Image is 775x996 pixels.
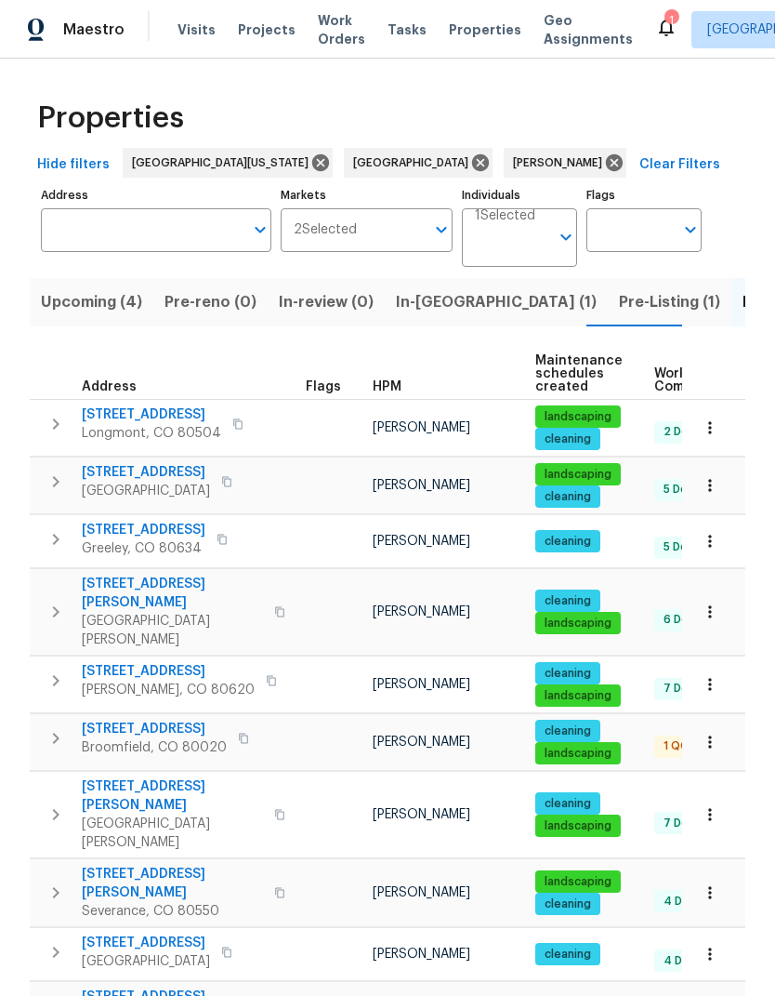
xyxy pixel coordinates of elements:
[537,688,619,704] span: landscaping
[656,738,696,754] span: 1 QC
[82,662,255,681] span: [STREET_ADDRESS]
[177,20,216,39] span: Visits
[238,20,296,39] span: Projects
[553,224,579,250] button: Open
[82,934,210,952] span: [STREET_ADDRESS]
[387,23,427,36] span: Tasks
[82,380,137,393] span: Address
[63,20,125,39] span: Maestro
[656,482,709,498] span: 5 Done
[537,593,598,609] span: cleaning
[537,534,598,550] span: cleaning
[373,421,470,434] span: [PERSON_NAME]
[132,153,316,172] span: [GEOGRAPHIC_DATA][US_STATE]
[82,424,221,443] span: Longmont, CO 80504
[586,190,702,201] label: Flags
[537,432,598,447] span: cleaning
[82,952,210,971] span: [GEOGRAPHIC_DATA]
[82,482,210,500] span: [GEOGRAPHIC_DATA]
[82,681,255,699] span: [PERSON_NAME], CO 80620
[537,409,619,425] span: landscaping
[373,736,470,749] span: [PERSON_NAME]
[537,467,619,483] span: landscaping
[279,289,374,315] span: In-review (0)
[281,190,453,201] label: Markets
[82,521,205,539] span: [STREET_ADDRESS]
[294,222,357,238] span: 2 Selected
[677,217,703,243] button: Open
[82,463,210,482] span: [STREET_ADDRESS]
[656,953,711,969] span: 4 Done
[537,874,619,890] span: landscaping
[41,190,271,201] label: Address
[82,720,227,738] span: [STREET_ADDRESS]
[537,746,619,762] span: landscaping
[656,816,710,831] span: 7 Done
[396,289,597,315] span: In-[GEOGRAPHIC_DATA] (1)
[318,11,365,48] span: Work Orders
[82,405,221,424] span: [STREET_ADDRESS]
[513,153,610,172] span: [PERSON_NAME]
[619,289,720,315] span: Pre-Listing (1)
[37,153,110,177] span: Hide filters
[544,11,633,48] span: Geo Assignments
[656,424,710,440] span: 2 Done
[504,148,626,178] div: [PERSON_NAME]
[82,815,263,852] span: [GEOGRAPHIC_DATA][PERSON_NAME]
[373,479,470,492] span: [PERSON_NAME]
[428,217,454,243] button: Open
[353,153,476,172] span: [GEOGRAPHIC_DATA]
[306,380,341,393] span: Flags
[373,886,470,899] span: [PERSON_NAME]
[656,539,709,555] span: 5 Done
[164,289,256,315] span: Pre-reno (0)
[82,777,263,815] span: [STREET_ADDRESS][PERSON_NAME]
[30,148,117,182] button: Hide filters
[664,11,677,30] div: 1
[537,489,598,505] span: cleaning
[537,796,598,812] span: cleaning
[475,208,535,224] span: 1 Selected
[82,865,263,902] span: [STREET_ADDRESS][PERSON_NAME]
[449,20,521,39] span: Properties
[373,535,470,548] span: [PERSON_NAME]
[654,367,771,393] span: Work Order Completion
[656,681,710,697] span: 7 Done
[373,380,401,393] span: HPM
[537,666,598,682] span: cleaning
[373,678,470,691] span: [PERSON_NAME]
[123,148,333,178] div: [GEOGRAPHIC_DATA][US_STATE]
[537,616,619,631] span: landscaping
[82,738,227,757] span: Broomfield, CO 80020
[41,289,142,315] span: Upcoming (4)
[82,575,263,612] span: [STREET_ADDRESS][PERSON_NAME]
[537,947,598,963] span: cleaning
[82,902,263,921] span: Severance, CO 80550
[344,148,493,178] div: [GEOGRAPHIC_DATA]
[537,896,598,912] span: cleaning
[37,109,184,127] span: Properties
[656,612,710,628] span: 6 Done
[639,153,720,177] span: Clear Filters
[247,217,273,243] button: Open
[537,724,598,739] span: cleaning
[373,605,470,618] span: [PERSON_NAME]
[462,190,577,201] label: Individuals
[82,612,263,649] span: [GEOGRAPHIC_DATA][PERSON_NAME]
[632,148,728,182] button: Clear Filters
[82,539,205,558] span: Greeley, CO 80634
[535,354,623,393] span: Maintenance schedules created
[373,808,470,821] span: [PERSON_NAME]
[373,948,470,961] span: [PERSON_NAME]
[537,818,619,834] span: landscaping
[656,894,711,910] span: 4 Done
